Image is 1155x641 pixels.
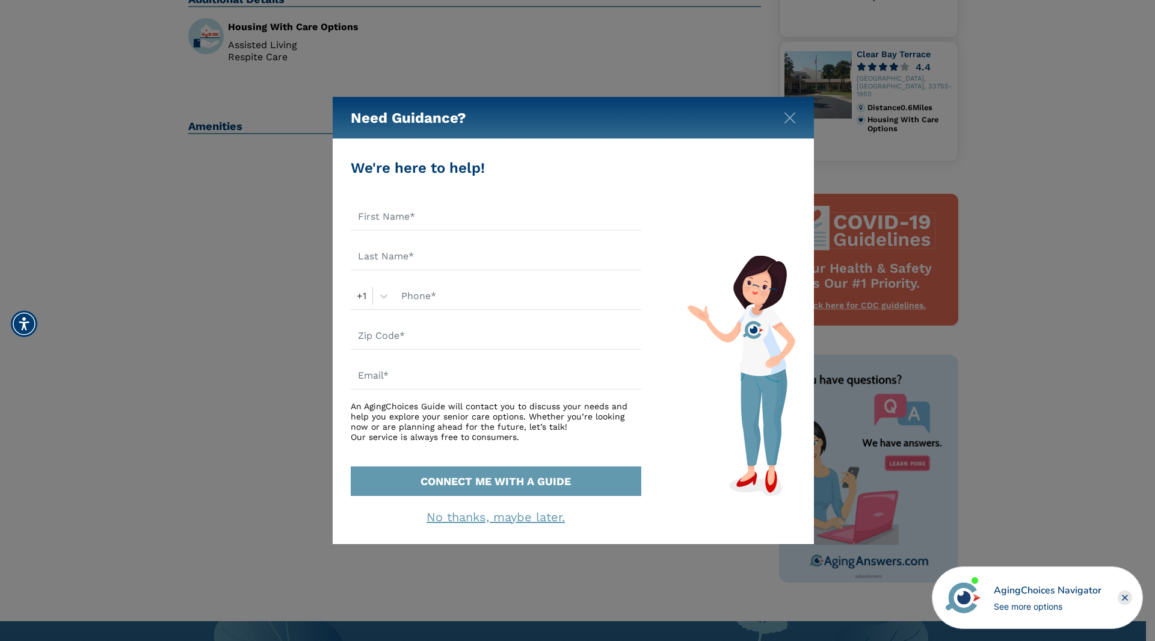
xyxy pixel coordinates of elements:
[351,362,641,389] input: Email*
[351,322,641,350] input: Zip Code*
[351,243,641,270] input: Last Name*
[351,157,641,179] div: We're here to help!
[994,583,1101,598] div: AgingChoices Navigator
[784,112,796,124] img: modal-close.svg
[351,466,641,496] button: CONNECT ME WITH A GUIDE
[351,401,641,442] div: An AgingChoices Guide will contact you to discuss your needs and help you explore your senior car...
[687,255,795,496] img: match-guide-form.svg
[351,97,466,139] h5: Need Guidance?
[784,110,796,122] button: Close
[351,203,641,231] input: First Name*
[1118,590,1132,605] div: Close
[11,311,37,337] div: Accessibility Menu
[394,282,641,310] input: Phone*
[994,600,1101,613] div: See more options
[427,510,565,524] a: No thanks, maybe later.
[943,577,984,618] img: avatar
